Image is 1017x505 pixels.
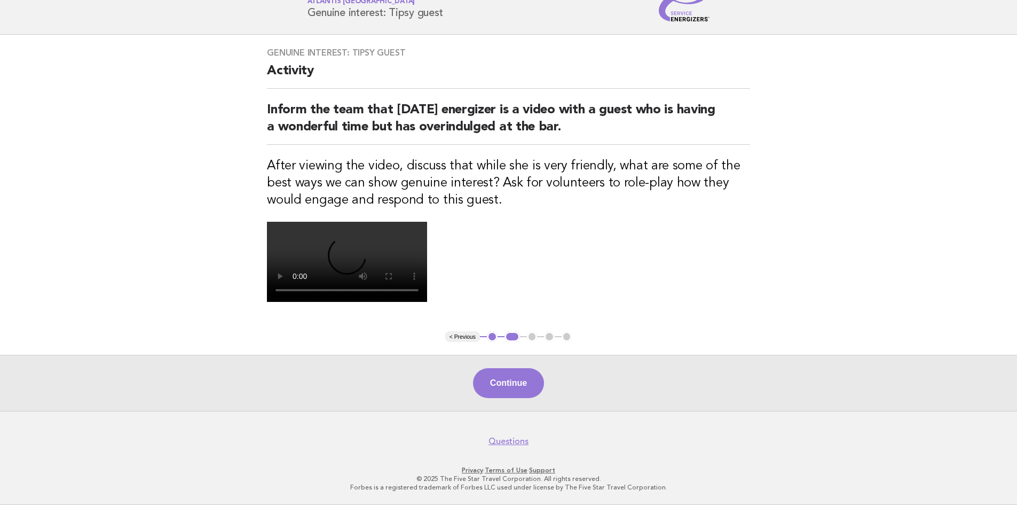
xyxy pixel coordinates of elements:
[182,483,835,492] p: Forbes is a registered trademark of Forbes LLC used under license by The Five Star Travel Corpora...
[504,331,520,342] button: 2
[182,466,835,475] p: · ·
[529,467,555,474] a: Support
[487,331,498,342] button: 1
[267,102,750,145] h2: Inform the team that [DATE] energizer is a video with a guest who is having a wonderful time but ...
[462,467,483,474] a: Privacy
[182,475,835,483] p: © 2025 The Five Star Travel Corporation. All rights reserved.
[267,48,750,58] h3: Genuine interest: Tipsy guest
[267,158,750,209] h3: After viewing the video, discuss that while she is very friendly, what are some of the best ways ...
[473,368,544,398] button: Continue
[488,436,529,447] a: Questions
[485,467,527,474] a: Terms of Use
[445,331,480,342] button: < Previous
[267,63,750,89] h2: Activity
